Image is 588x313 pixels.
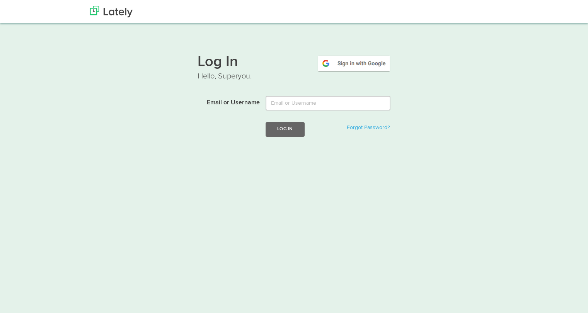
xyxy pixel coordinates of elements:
p: Hello, Superyou. [198,71,391,82]
img: google-signin.png [317,54,391,72]
label: Email or Username [192,96,260,107]
button: Log In [266,122,304,136]
a: Forgot Password? [347,125,390,130]
img: Lately [90,6,133,17]
input: Email or Username [266,96,390,111]
h1: Log In [198,54,391,71]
